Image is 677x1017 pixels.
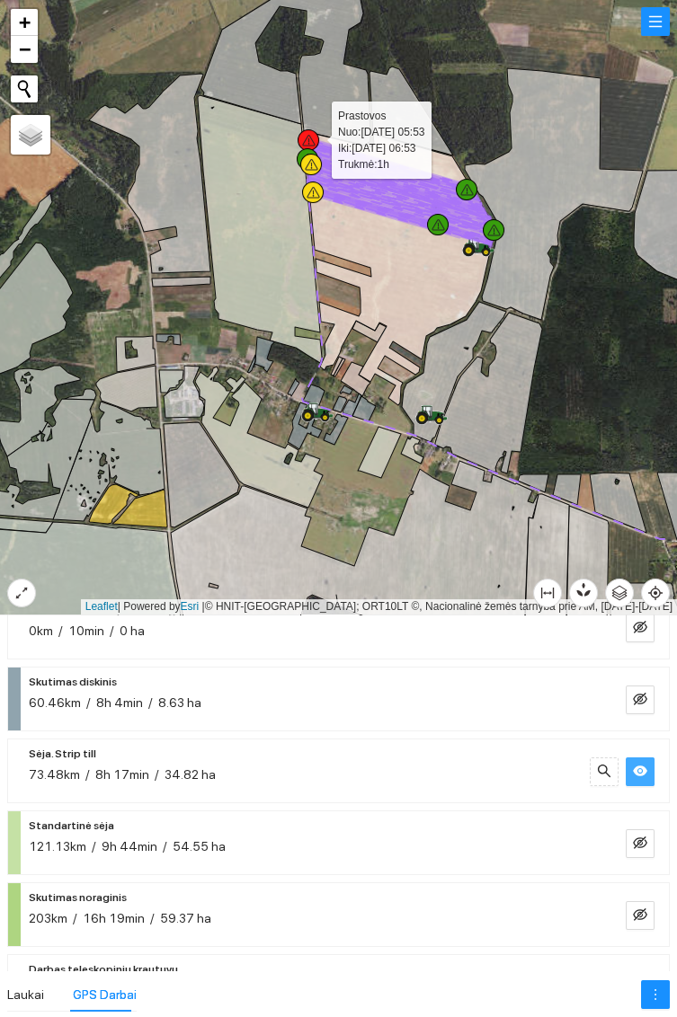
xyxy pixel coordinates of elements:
[11,9,38,36] a: Zoom in
[11,75,38,102] button: Initiate a new search
[633,836,647,853] span: eye-invisible
[181,600,200,613] a: Esri
[633,692,647,709] span: eye-invisible
[150,911,155,925] span: /
[29,839,86,853] span: 121.13km
[626,829,655,858] button: eye-invisible
[83,911,145,925] span: 16h 19min
[120,623,145,638] span: 0 ha
[626,614,655,642] button: eye-invisible
[642,586,669,600] span: aim
[641,579,670,607] button: aim
[92,839,96,853] span: /
[29,767,80,782] span: 73.48km
[163,839,167,853] span: /
[590,757,619,786] button: search
[19,38,31,60] span: −
[597,764,611,781] span: search
[160,911,211,925] span: 59.37 ha
[85,600,118,613] a: Leaflet
[148,695,153,710] span: /
[633,620,647,637] span: eye-invisible
[68,623,104,638] span: 10min
[102,839,157,853] span: 9h 44min
[7,985,44,1004] div: Laukai
[29,911,67,925] span: 203km
[202,600,205,613] span: |
[158,695,201,710] span: 8.63 ha
[29,815,114,836] span: Standartinė sėja
[7,579,36,607] button: expand-alt
[642,987,669,1002] span: more
[626,685,655,714] button: eye-invisible
[533,579,562,607] button: column-width
[29,887,127,908] span: Skutimas noraginis
[86,695,91,710] span: /
[29,671,117,693] span: Skutimas diskinis
[11,36,38,63] a: Zoom out
[95,767,149,782] span: 8h 17min
[11,115,50,155] a: Layers
[81,599,677,615] div: | Powered by © HNIT-[GEOGRAPHIC_DATA]; ORT10LT ©, Nacionalinė žemės tarnyba prie AM, [DATE]-[DATE]
[73,985,137,1004] div: GPS Darbai
[29,623,53,638] span: 0km
[641,980,670,1009] button: more
[29,743,96,765] span: Sėja. Strip till
[29,959,178,980] span: Darbas teleskopiniu krautuvu
[626,757,655,786] button: eye
[58,623,63,638] span: /
[96,695,143,710] span: 8h 4min
[534,586,561,600] span: column-width
[633,907,647,924] span: eye-invisible
[173,839,226,853] span: 54.55 ha
[633,764,647,781] span: eye
[165,767,216,782] span: 34.82 ha
[641,7,670,36] button: menu
[29,695,81,710] span: 60.46km
[8,586,35,600] span: expand-alt
[85,767,90,782] span: /
[626,901,655,930] button: eye-invisible
[110,623,114,638] span: /
[155,767,159,782] span: /
[73,911,77,925] span: /
[19,11,31,33] span: +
